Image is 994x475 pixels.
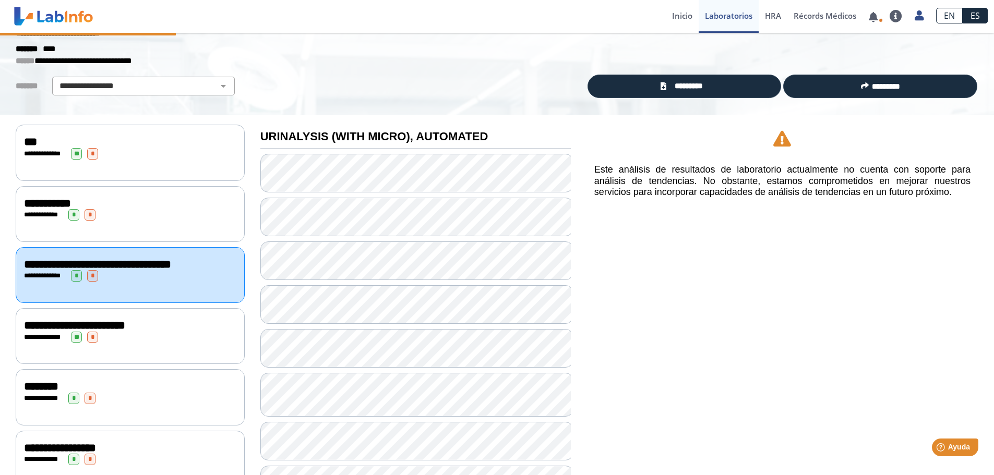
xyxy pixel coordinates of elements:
[936,8,963,23] a: EN
[765,10,781,21] span: HRA
[594,164,971,198] h5: Este análisis de resultados de laboratorio actualmente no cuenta con soporte para análisis de ten...
[901,434,983,464] iframe: Help widget launcher
[963,8,988,23] a: ES
[260,130,488,143] b: URINALYSIS (WITH MICRO), AUTOMATED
